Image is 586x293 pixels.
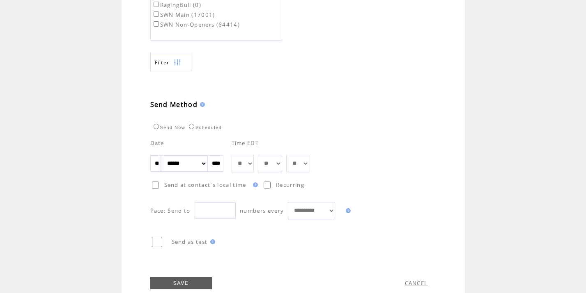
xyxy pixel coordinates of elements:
input: RagingBull (0) [154,2,159,7]
a: CANCEL [405,279,428,287]
a: SAVE [150,277,212,289]
span: Recurring [276,181,304,189]
img: help.gif [250,182,258,187]
img: help.gif [208,239,215,244]
span: Send as test [172,238,208,245]
label: SWN Non-Openers (64414) [152,21,240,28]
a: Filter [150,53,191,71]
span: Send at contact`s local time [164,181,246,189]
input: SWN Main (17001) [154,11,159,17]
label: Send Now [152,125,185,130]
label: RagingBull (0) [152,1,202,9]
span: Date [150,139,164,147]
img: help.gif [343,208,351,213]
span: Show filters [155,59,170,66]
input: SWN Non-Openers (64414) [154,21,159,27]
span: Time EDT [232,139,259,147]
img: help.gif [198,102,205,107]
img: filters.png [174,53,181,72]
label: SWN Main (17001) [152,11,215,18]
span: Pace: Send to [150,207,191,214]
input: Scheduled [189,124,194,129]
label: Scheduled [187,125,222,130]
span: numbers every [240,207,284,214]
input: Send Now [154,124,159,129]
span: Send Method [150,100,198,109]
